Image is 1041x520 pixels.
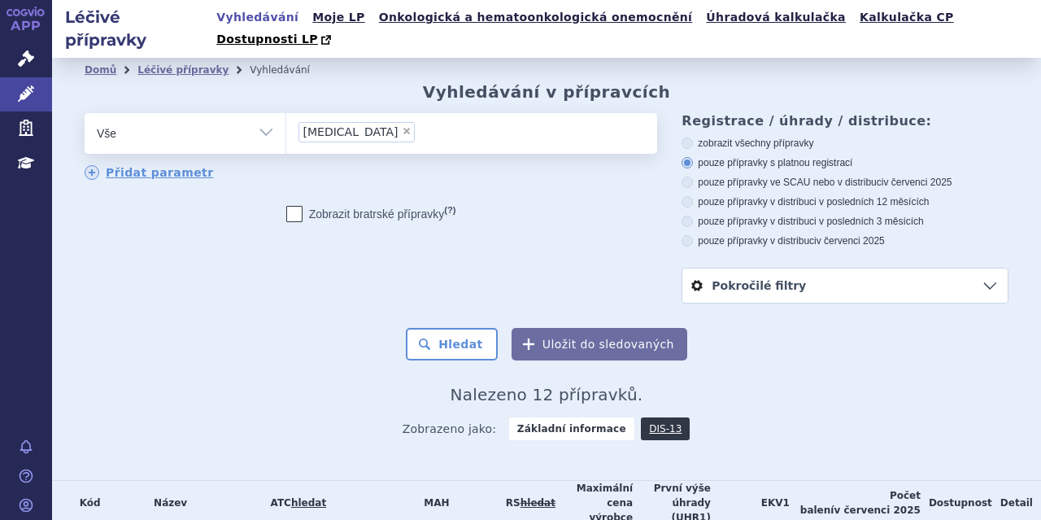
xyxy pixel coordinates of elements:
[406,328,498,361] button: Hledat
[682,269,1008,303] a: Pokročilé filtry
[423,82,671,102] h2: Vyhledávání v přípravcích
[509,417,634,440] strong: Základní informace
[307,7,369,28] a: Moje LP
[512,328,687,361] button: Uložit do sledovaných
[641,417,690,440] a: DIS-13
[444,205,455,216] abbr: (?)
[883,177,952,188] span: v červenci 2025
[451,385,643,404] span: Nalezeno 12 přípravků.
[250,58,331,82] li: Vyhledávání
[834,505,920,516] span: v červenci 2025
[682,234,1008,247] label: pouze přípravky v distribuci
[682,176,1008,189] label: pouze přípravky ve SCAU nebo v distribuci
[286,206,456,222] label: Zobrazit bratrské přípravky
[85,64,116,76] a: Domů
[403,417,497,440] span: Zobrazeno jako:
[52,6,211,51] h2: Léčivé přípravky
[374,7,698,28] a: Onkologická a hematoonkologická onemocnění
[402,126,412,136] span: ×
[682,215,1008,228] label: pouze přípravky v distribuci v posledních 3 měsících
[137,64,229,76] a: Léčivé přípravky
[682,137,1008,150] label: zobrazit všechny přípravky
[682,113,1008,129] h3: Registrace / úhrady / distribuce:
[303,126,399,138] span: [MEDICAL_DATA]
[85,165,214,180] a: Přidat parametr
[682,195,1008,208] label: pouze přípravky v distribuci v posledních 12 měsících
[211,7,303,28] a: Vyhledávání
[520,497,555,509] del: hledat
[216,33,318,46] span: Dostupnosti LP
[682,156,1008,169] label: pouze přípravky s platnou registrací
[701,7,851,28] a: Úhradová kalkulačka
[520,497,555,509] a: vyhledávání neobsahuje žádnou platnou referenční skupinu
[420,121,429,142] input: [MEDICAL_DATA]
[211,28,339,51] a: Dostupnosti LP
[817,235,885,247] span: v červenci 2025
[855,7,959,28] a: Kalkulačka CP
[291,497,326,509] a: hledat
